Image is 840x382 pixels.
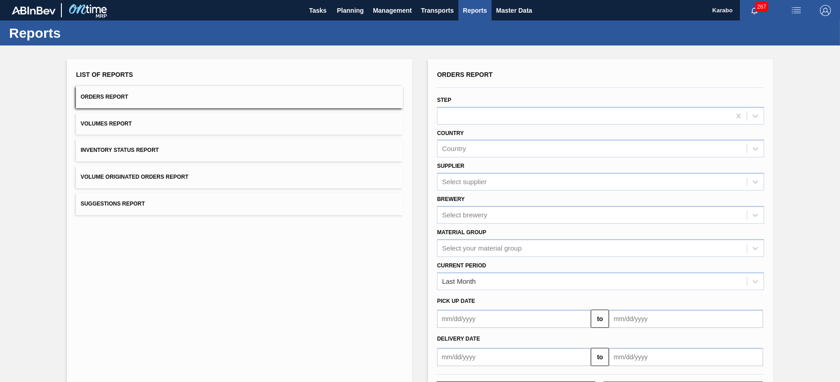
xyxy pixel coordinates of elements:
[442,211,487,219] div: Select brewery
[496,5,532,16] span: Master Data
[80,147,159,153] span: Inventory Status Report
[442,277,476,285] div: Last Month
[437,196,465,202] label: Brewery
[12,6,55,15] img: TNhmsLtSVTkK8tSr43FrP2fwEKptu5GPRR3wAAAABJRU5ErkJggg==
[80,121,132,127] span: Volumes Report
[437,229,486,236] label: Material Group
[442,145,466,153] div: Country
[76,113,403,135] button: Volumes Report
[437,298,475,304] span: Pick up Date
[80,94,128,100] span: Orders Report
[337,5,364,16] span: Planning
[437,262,486,269] label: Current Period
[740,4,769,17] button: Notifications
[80,174,188,180] span: Volume Originated Orders Report
[76,86,403,108] button: Orders Report
[9,28,171,38] h1: Reports
[437,348,591,366] input: mm/dd/yyyy
[609,310,763,328] input: mm/dd/yyyy
[80,201,145,207] span: Suggestions Report
[437,310,591,328] input: mm/dd/yyyy
[791,5,802,16] img: userActions
[442,244,522,252] div: Select your material group
[373,5,412,16] span: Management
[437,336,480,342] span: Delivery Date
[76,71,133,78] span: List of Reports
[609,348,763,366] input: mm/dd/yyyy
[308,5,328,16] span: Tasks
[463,5,487,16] span: Reports
[76,193,403,215] button: Suggestions Report
[437,163,464,169] label: Supplier
[591,310,609,328] button: to
[437,97,451,103] label: Step
[437,130,464,136] label: Country
[421,5,454,16] span: Transports
[820,5,831,16] img: Logout
[437,71,493,78] span: Orders Report
[76,139,403,161] button: Inventory Status Report
[76,166,403,188] button: Volume Originated Orders Report
[755,2,768,12] span: 267
[442,178,487,186] div: Select supplier
[591,348,609,366] button: to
